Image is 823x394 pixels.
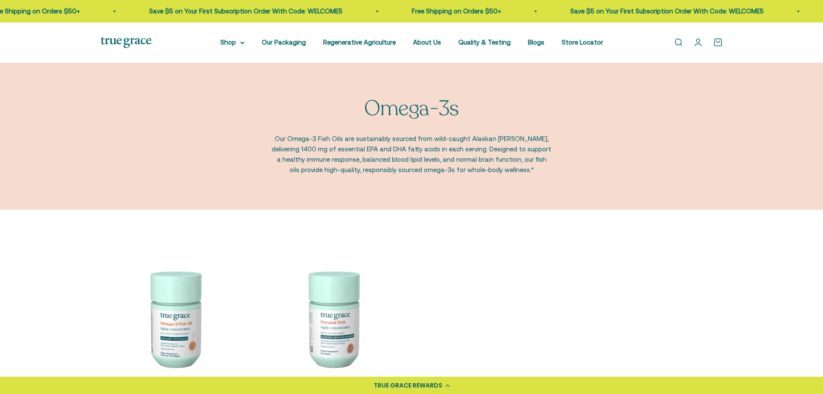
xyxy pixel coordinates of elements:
[458,38,511,46] a: Quality & Testing
[562,38,603,46] a: Store Locator
[364,97,458,120] p: Omega-3s
[323,38,396,46] a: Regenerative Agriculture
[291,7,380,15] a: Free Shipping on Orders $50+
[28,6,222,16] p: Save $5 on Your First Subscription Order With Code: WELCOME5
[374,381,442,390] div: TRUE GRACE REWARDS
[271,134,552,175] p: Our Omega-3 Fish Oils are sustainably sourced from wild-caught Alaskan [PERSON_NAME], delivering ...
[220,37,245,48] summary: Shop
[101,244,248,392] img: Omega-3 Fish Oil for Brain, Heart, and Immune Health* Sustainably sourced, wild-caught Alaskan fi...
[712,7,801,15] a: Free Shipping on Orders $50+
[259,244,407,392] img: Prenatal DHA for Brain & Eye Development* For women during pre-conception, pregnancy, and lactati...
[262,38,306,46] a: Our Packaging
[413,38,441,46] a: About Us
[449,6,643,16] p: Save $5 on Your First Subscription Order With Code: WELCOME5
[528,38,544,46] a: Blogs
